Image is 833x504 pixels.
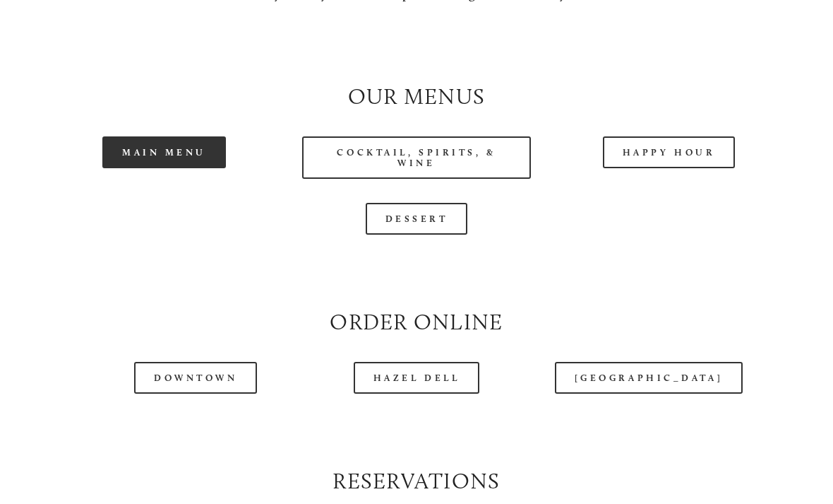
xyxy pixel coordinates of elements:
[354,363,480,394] a: Hazel Dell
[50,467,783,498] h2: Reservations
[555,363,743,394] a: [GEOGRAPHIC_DATA]
[134,363,257,394] a: Downtown
[50,82,783,113] h2: Our Menus
[366,204,468,235] a: Dessert
[302,137,530,180] a: Cocktail, Spirits, & Wine
[102,137,226,169] a: Main Menu
[50,307,783,339] h2: Order Online
[603,137,736,169] a: Happy Hour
